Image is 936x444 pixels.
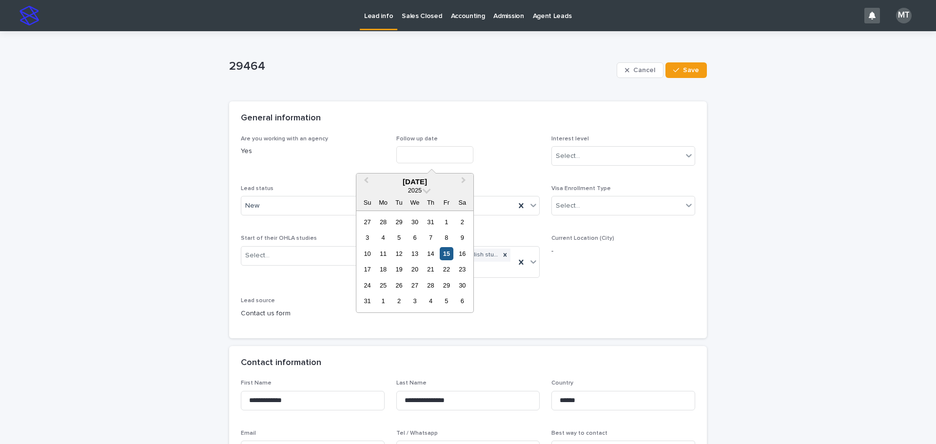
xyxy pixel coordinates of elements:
[396,136,438,142] span: Follow up date
[361,196,374,209] div: Su
[440,294,453,308] div: Choose Friday, September 5th, 2025
[376,294,390,308] div: Choose Monday, September 1st, 2025
[241,136,328,142] span: Are you working with an agency
[457,174,472,190] button: Next Month
[241,186,273,192] span: Lead status
[551,380,573,386] span: Country
[241,309,385,319] p: Contact us form
[229,59,613,74] p: 29464
[556,151,580,161] div: Select...
[408,279,421,292] div: Choose Wednesday, August 27th, 2025
[241,113,321,124] h2: General information
[617,62,663,78] button: Cancel
[424,294,437,308] div: Choose Thursday, September 4th, 2025
[359,214,470,309] div: month 2025-08
[456,215,469,229] div: Choose Saturday, August 2nd, 2025
[896,8,912,23] div: MT
[245,201,259,211] span: New
[456,247,469,260] div: Choose Saturday, August 16th, 2025
[408,196,421,209] div: We
[241,430,256,436] span: Email
[241,380,272,386] span: First Name
[392,279,406,292] div: Choose Tuesday, August 26th, 2025
[241,146,385,156] p: Yes
[456,231,469,244] div: Choose Saturday, August 9th, 2025
[440,279,453,292] div: Choose Friday, August 29th, 2025
[245,251,270,261] div: Select...
[361,294,374,308] div: Choose Sunday, August 31st, 2025
[392,215,406,229] div: Choose Tuesday, July 29th, 2025
[376,263,390,276] div: Choose Monday, August 18th, 2025
[551,430,607,436] span: Best way to contact
[551,246,695,256] p: -
[440,263,453,276] div: Choose Friday, August 22nd, 2025
[361,215,374,229] div: Choose Sunday, July 27th, 2025
[424,263,437,276] div: Choose Thursday, August 21st, 2025
[376,279,390,292] div: Choose Monday, August 25th, 2025
[376,215,390,229] div: Choose Monday, July 28th, 2025
[376,247,390,260] div: Choose Monday, August 11th, 2025
[551,186,611,192] span: Visa Enrollment Type
[396,430,438,436] span: Tel / Whatsapp
[241,358,321,368] h2: Contact information
[456,196,469,209] div: Sa
[408,215,421,229] div: Choose Wednesday, July 30th, 2025
[556,201,580,211] div: Select...
[456,279,469,292] div: Choose Saturday, August 30th, 2025
[551,235,614,241] span: Current Location (City)
[456,263,469,276] div: Choose Saturday, August 23rd, 2025
[440,231,453,244] div: Choose Friday, August 8th, 2025
[424,279,437,292] div: Choose Thursday, August 28th, 2025
[408,294,421,308] div: Choose Wednesday, September 3rd, 2025
[424,247,437,260] div: Choose Thursday, August 14th, 2025
[424,231,437,244] div: Choose Thursday, August 7th, 2025
[683,67,699,74] span: Save
[440,247,453,260] div: Choose Friday, August 15th, 2025
[357,174,373,190] button: Previous Month
[551,136,589,142] span: Interest level
[424,196,437,209] div: Th
[408,263,421,276] div: Choose Wednesday, August 20th, 2025
[396,380,427,386] span: Last Name
[456,294,469,308] div: Choose Saturday, September 6th, 2025
[361,231,374,244] div: Choose Sunday, August 3rd, 2025
[361,247,374,260] div: Choose Sunday, August 10th, 2025
[241,298,275,304] span: Lead source
[376,196,390,209] div: Mo
[408,231,421,244] div: Choose Wednesday, August 6th, 2025
[361,279,374,292] div: Choose Sunday, August 24th, 2025
[392,231,406,244] div: Choose Tuesday, August 5th, 2025
[633,67,655,74] span: Cancel
[440,196,453,209] div: Fr
[392,247,406,260] div: Choose Tuesday, August 12th, 2025
[19,6,39,25] img: stacker-logo-s-only.png
[392,294,406,308] div: Choose Tuesday, September 2nd, 2025
[440,215,453,229] div: Choose Friday, August 1st, 2025
[376,231,390,244] div: Choose Monday, August 4th, 2025
[361,263,374,276] div: Choose Sunday, August 17th, 2025
[665,62,707,78] button: Save
[408,187,422,194] span: 2025
[356,177,473,186] div: [DATE]
[392,263,406,276] div: Choose Tuesday, August 19th, 2025
[408,247,421,260] div: Choose Wednesday, August 13th, 2025
[241,235,317,241] span: Start of their OHLA studies
[424,215,437,229] div: Choose Thursday, July 31st, 2025
[392,196,406,209] div: Tu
